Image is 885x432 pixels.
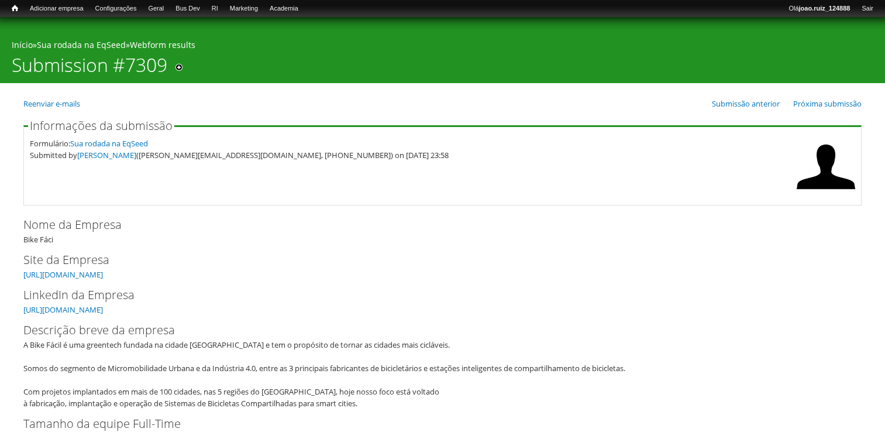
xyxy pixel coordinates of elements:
a: Reenviar e-mails [23,98,80,109]
a: Próxima submissão [793,98,862,109]
a: RI [206,3,224,15]
a: Olájoao.ruiz_124888 [783,3,856,15]
div: Bike Fáci [23,216,862,245]
img: Foto de Yuri Reck [797,138,855,196]
div: A Bike Fácil é uma greentech fundada na cidade [GEOGRAPHIC_DATA] e tem o propósito de tornar as c... [23,339,854,409]
a: Ver perfil do usuário. [797,188,855,198]
a: Início [6,3,24,14]
a: Sua rodada na EqSeed [70,138,148,149]
a: Configurações [89,3,143,15]
div: Formulário: [30,138,791,149]
a: Academia [264,3,304,15]
a: Submissão anterior [712,98,780,109]
a: Webform results [130,39,195,50]
div: » » [12,39,873,54]
legend: Informações da submissão [28,120,174,132]
a: Sair [856,3,879,15]
a: Início [12,39,33,50]
strong: joao.ruiz_124888 [799,5,850,12]
a: Sua rodada na EqSeed [37,39,126,50]
a: Bus Dev [170,3,206,15]
label: Nome da Empresa [23,216,842,234]
label: Descrição breve da empresa [23,321,842,339]
div: Submitted by ([PERSON_NAME][EMAIL_ADDRESS][DOMAIN_NAME], [PHONE_NUMBER]) on [DATE] 23:58 [30,149,791,161]
a: Adicionar empresa [24,3,89,15]
a: Geral [142,3,170,15]
a: [URL][DOMAIN_NAME] [23,304,103,315]
label: LinkedIn da Empresa [23,286,842,304]
a: [PERSON_NAME] [77,150,136,160]
a: Marketing [224,3,264,15]
h1: Submission #7309 [12,54,167,83]
span: Início [12,4,18,12]
label: Site da Empresa [23,251,842,269]
a: [URL][DOMAIN_NAME] [23,269,103,280]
